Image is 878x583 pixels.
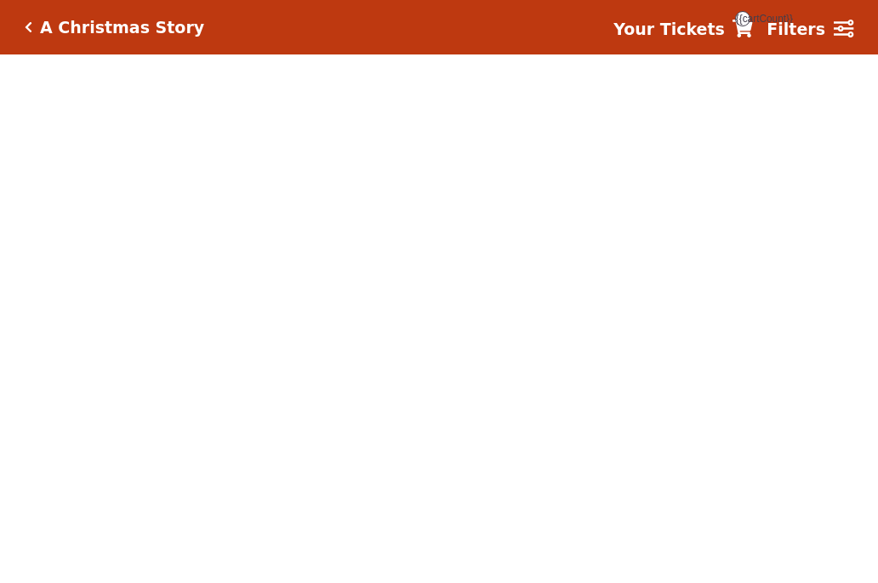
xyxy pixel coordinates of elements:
strong: Your Tickets [613,20,725,38]
a: Filters [767,17,853,42]
h5: A Christmas Story [40,18,204,37]
a: Click here to go back to filters [25,21,32,33]
a: Your Tickets {{cartCount}} [613,17,753,42]
span: {{cartCount}} [735,11,750,26]
strong: Filters [767,20,825,38]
